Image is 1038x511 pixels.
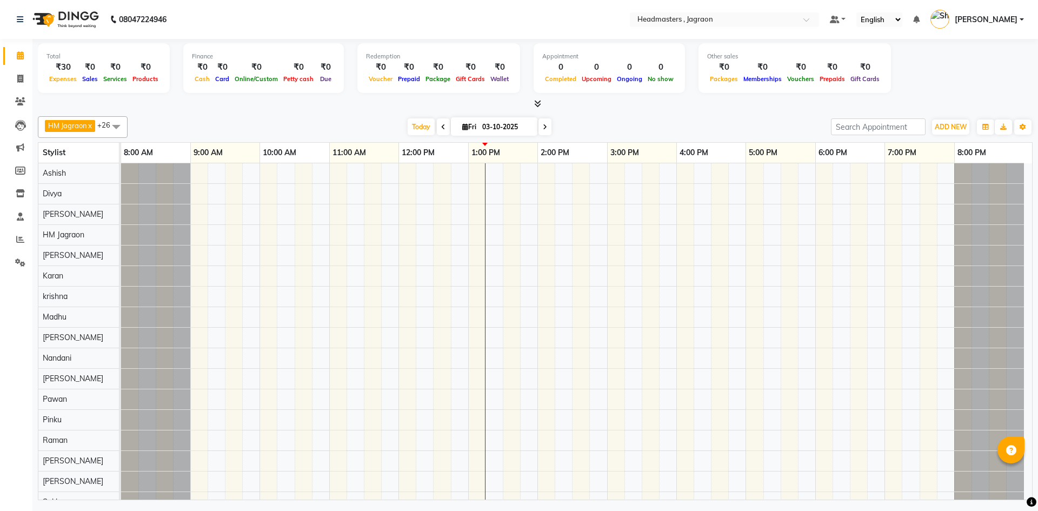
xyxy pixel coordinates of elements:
[955,145,989,161] a: 8:00 PM
[43,353,71,363] span: Nandani
[43,333,103,342] span: [PERSON_NAME]
[43,230,84,240] span: HM Jagraon
[542,52,676,61] div: Appointment
[460,123,479,131] span: Fri
[317,75,334,83] span: Due
[707,75,741,83] span: Packages
[817,61,848,74] div: ₹0
[399,145,437,161] a: 12:00 PM
[423,75,453,83] span: Package
[479,119,533,135] input: 2025-10-03
[542,61,579,74] div: 0
[281,61,316,74] div: ₹0
[281,75,316,83] span: Petty cash
[488,61,511,74] div: ₹0
[741,61,784,74] div: ₹0
[192,52,335,61] div: Finance
[784,61,817,74] div: ₹0
[43,435,68,445] span: Raman
[43,291,68,301] span: krishna
[395,75,423,83] span: Prepaid
[260,145,299,161] a: 10:00 AM
[645,61,676,74] div: 0
[97,121,118,129] span: +26
[79,61,101,74] div: ₹0
[784,75,817,83] span: Vouchers
[330,145,369,161] a: 11:00 AM
[453,75,488,83] span: Gift Cards
[746,145,780,161] a: 5:00 PM
[935,123,967,131] span: ADD NEW
[848,75,882,83] span: Gift Cards
[408,118,435,135] span: Today
[232,75,281,83] span: Online/Custom
[707,61,741,74] div: ₹0
[43,168,66,178] span: Ashish
[885,145,919,161] a: 7:00 PM
[46,61,79,74] div: ₹30
[816,145,850,161] a: 6:00 PM
[87,121,92,130] a: x
[130,61,161,74] div: ₹0
[43,148,65,157] span: Stylist
[43,456,103,466] span: [PERSON_NAME]
[366,75,395,83] span: Voucher
[192,61,212,74] div: ₹0
[817,75,848,83] span: Prepaids
[932,120,969,135] button: ADD NEW
[316,61,335,74] div: ₹0
[707,52,882,61] div: Other sales
[43,497,60,507] span: Sukh
[395,61,423,74] div: ₹0
[993,468,1027,500] iframe: chat widget
[614,75,645,83] span: Ongoing
[608,145,642,161] a: 3:00 PM
[43,415,62,424] span: Pinku
[43,374,103,383] span: [PERSON_NAME]
[48,121,87,130] span: HM Jagraon
[488,75,511,83] span: Wallet
[212,61,232,74] div: ₹0
[848,61,882,74] div: ₹0
[191,145,225,161] a: 9:00 AM
[469,145,503,161] a: 1:00 PM
[101,75,130,83] span: Services
[579,75,614,83] span: Upcoming
[614,61,645,74] div: 0
[43,394,67,404] span: Pawan
[645,75,676,83] span: No show
[366,52,511,61] div: Redemption
[46,52,161,61] div: Total
[121,145,156,161] a: 8:00 AM
[119,4,167,35] b: 08047224946
[43,476,103,486] span: [PERSON_NAME]
[579,61,614,74] div: 0
[831,118,926,135] input: Search Appointment
[130,75,161,83] span: Products
[366,61,395,74] div: ₹0
[101,61,130,74] div: ₹0
[423,61,453,74] div: ₹0
[232,61,281,74] div: ₹0
[930,10,949,29] img: Shivangi Jagraon
[192,75,212,83] span: Cash
[538,145,572,161] a: 2:00 PM
[741,75,784,83] span: Memberships
[212,75,232,83] span: Card
[43,209,103,219] span: [PERSON_NAME]
[453,61,488,74] div: ₹0
[542,75,579,83] span: Completed
[677,145,711,161] a: 4:00 PM
[955,14,1017,25] span: [PERSON_NAME]
[28,4,102,35] img: logo
[43,189,62,198] span: Divya
[43,312,66,322] span: Madhu
[43,250,103,260] span: [PERSON_NAME]
[79,75,101,83] span: Sales
[43,271,63,281] span: Karan
[46,75,79,83] span: Expenses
